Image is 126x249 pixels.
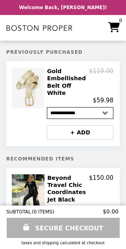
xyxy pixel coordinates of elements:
h5: Previously Purchased [6,49,120,55]
p: Welcome Back, [PERSON_NAME]! [19,5,107,10]
img: Gold Embellished Belt Off White [12,68,46,108]
span: SUBTOTAL [6,209,32,215]
h2: Gold Embellished Belt Off White [47,68,89,97]
img: Beyond Travel Chic Coordinates Jet Black [12,174,46,215]
p: $59.98 [93,97,114,104]
button: + ADD [47,125,113,140]
span: 0 [119,18,122,23]
span: $0.00 [103,208,120,215]
div: Taxes and Shipping calculated at checkout [6,241,120,245]
h5: Recommended Items [6,156,120,162]
span: ( 0 ITEMS ) [32,209,54,215]
select: Select a product variant [47,107,113,119]
p: $110.00 [89,68,113,97]
img: Brand Logo [6,20,72,36]
p: $150.00 [89,174,113,204]
h2: Beyond Travel Chic Coordinates Jet Black [47,174,89,204]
